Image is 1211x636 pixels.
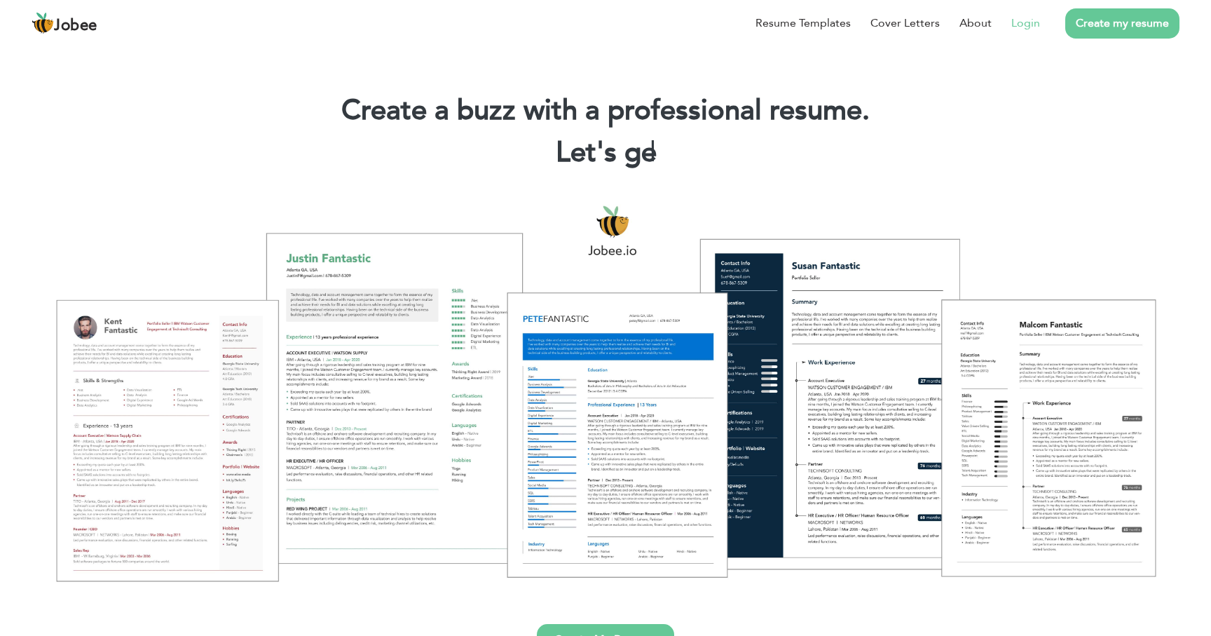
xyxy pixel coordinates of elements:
[650,133,656,172] span: |
[959,15,992,32] a: About
[21,93,1190,129] h1: Create a buzz with a professional resume.
[54,18,97,34] span: Jobee
[755,15,851,32] a: Resume Templates
[1065,8,1179,39] a: Create my resume
[21,135,1190,171] h2: Let's
[870,15,940,32] a: Cover Letters
[32,12,97,34] a: Jobee
[624,133,657,172] span: ge
[1011,15,1040,32] a: Login
[32,12,54,34] img: jobee.io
